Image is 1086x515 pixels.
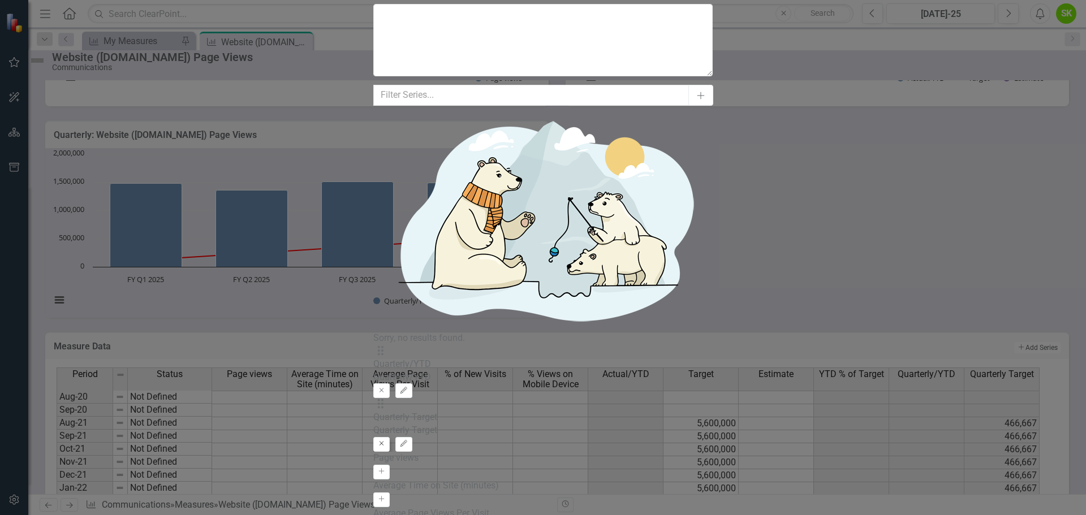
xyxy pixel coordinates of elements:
div: Quarterly/YTD [373,358,713,371]
div: Average Time on Site (minutes) [373,479,713,492]
div: Quarterly Target [373,424,713,437]
div: Quarterly/YTD [373,371,713,384]
div: Page views [373,452,713,465]
div: Quarterly Target [373,411,713,424]
img: No results found [373,106,713,332]
div: Sorry, no results found. [373,332,713,345]
input: Filter Series... [373,85,689,106]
